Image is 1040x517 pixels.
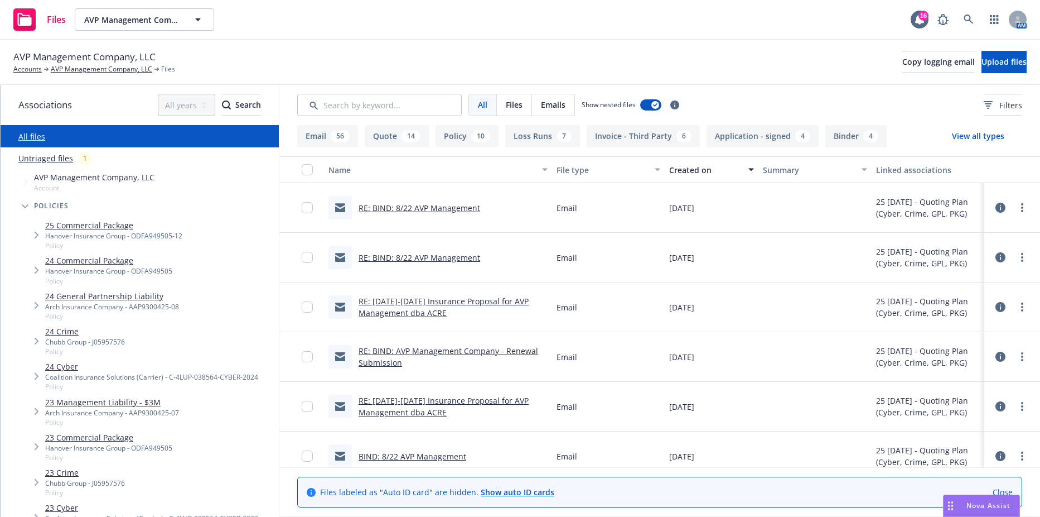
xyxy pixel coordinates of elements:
[222,100,231,109] svg: Search
[324,156,552,183] button: Name
[302,252,313,263] input: Toggle Row Selected
[45,219,182,231] a: 25 Commercial Package
[999,99,1022,111] span: Filters
[957,8,980,31] a: Search
[34,183,154,193] span: Account
[45,443,172,453] div: Hanover Insurance Group - ODFA949505
[863,130,878,142] div: 4
[45,312,179,321] span: Policy
[302,401,313,412] input: Toggle Row Selected
[1015,251,1029,264] a: more
[876,395,980,418] div: 25 [DATE] - Quoting Plan (Cyber, Crime, GPL, PKG)
[297,94,462,116] input: Search by keyword...
[45,347,125,356] span: Policy
[984,99,1022,111] span: Filters
[359,451,466,462] a: BIND: 8/22 AVP Management
[45,302,179,312] div: Arch Insurance Company - AAP9300425-08
[876,295,980,319] div: 25 [DATE] - Quoting Plan (Cyber, Crime, GPL, PKG)
[45,231,182,241] div: Hanover Insurance Group - ODFA949505-12
[944,495,957,516] div: Drag to move
[934,125,1022,147] button: View all types
[669,252,694,264] span: [DATE]
[876,196,980,219] div: 25 [DATE] - Quoting Plan (Cyber, Crime, GPL, PKG)
[331,130,350,142] div: 56
[34,203,69,209] span: Policies
[18,98,72,112] span: Associations
[552,156,665,183] button: File type
[669,451,694,462] span: [DATE]
[359,296,529,318] a: RE: [DATE]-[DATE] Insurance Proposal for AVP Management dba ACRE
[359,203,480,213] a: RE: BIND: 8/22 AVP Management
[18,152,73,164] a: Untriaged files
[45,290,179,302] a: 24 General Partnership Liability
[9,4,70,35] a: Files
[669,202,694,214] span: [DATE]
[541,99,565,111] span: Emails
[222,94,261,116] button: SearchSearch
[45,467,125,478] a: 23 Crime
[481,487,554,497] a: Show auto ID cards
[707,125,819,147] button: Application - signed
[676,130,691,142] div: 6
[45,478,125,488] div: Chubb Group - J05957576
[302,164,313,175] input: Select all
[587,125,700,147] button: Invoice - Third Party
[872,156,984,183] button: Linked associations
[795,130,810,142] div: 4
[402,130,420,142] div: 14
[45,418,179,427] span: Policy
[436,125,499,147] button: Policy
[505,125,580,147] button: Loss Runs
[478,99,487,111] span: All
[983,8,1005,31] a: Switch app
[13,64,42,74] a: Accounts
[902,56,975,67] span: Copy logging email
[471,130,490,142] div: 10
[359,252,480,263] a: RE: BIND: 8/22 AVP Management
[984,94,1022,116] button: Filters
[45,453,172,462] span: Policy
[876,164,980,176] div: Linked associations
[1015,400,1029,413] a: more
[763,164,854,176] div: Summary
[45,361,258,372] a: 24 Cyber
[45,382,258,391] span: Policy
[302,451,313,462] input: Toggle Row Selected
[45,276,172,286] span: Policy
[302,202,313,213] input: Toggle Row Selected
[302,351,313,362] input: Toggle Row Selected
[18,131,45,142] a: All files
[1015,350,1029,363] a: more
[45,255,172,266] a: 24 Commercial Package
[75,8,214,31] button: AVP Management Company, LLC
[825,125,887,147] button: Binder
[966,501,1010,510] span: Nova Assist
[557,451,577,462] span: Email
[1015,201,1029,214] a: more
[161,64,175,74] span: Files
[297,125,358,147] button: Email
[981,56,1027,67] span: Upload files
[34,171,154,183] span: AVP Management Company, LLC
[981,51,1027,73] button: Upload files
[359,395,529,418] a: RE: [DATE]-[DATE] Insurance Proposal for AVP Management dba ACRE
[1015,449,1029,463] a: more
[45,432,172,443] a: 23 Commercial Package
[876,444,980,468] div: 25 [DATE] - Quoting Plan (Cyber, Crime, GPL, PKG)
[45,372,258,382] div: Coalition Insurance Solutions (Carrier) - C-4LUP-038564-CYBER-2024
[669,301,694,313] span: [DATE]
[876,246,980,269] div: 25 [DATE] - Quoting Plan (Cyber, Crime, GPL, PKG)
[47,15,66,24] span: Files
[669,351,694,363] span: [DATE]
[943,495,1020,517] button: Nova Assist
[993,486,1013,498] a: Close
[557,301,577,313] span: Email
[557,130,572,142] div: 7
[365,125,429,147] button: Quote
[45,325,125,337] a: 24 Crime
[13,50,156,64] span: AVP Management Company, LLC
[222,94,261,116] div: Search
[557,202,577,214] span: Email
[45,488,125,497] span: Policy
[45,396,179,408] a: 23 Management Liability - $3M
